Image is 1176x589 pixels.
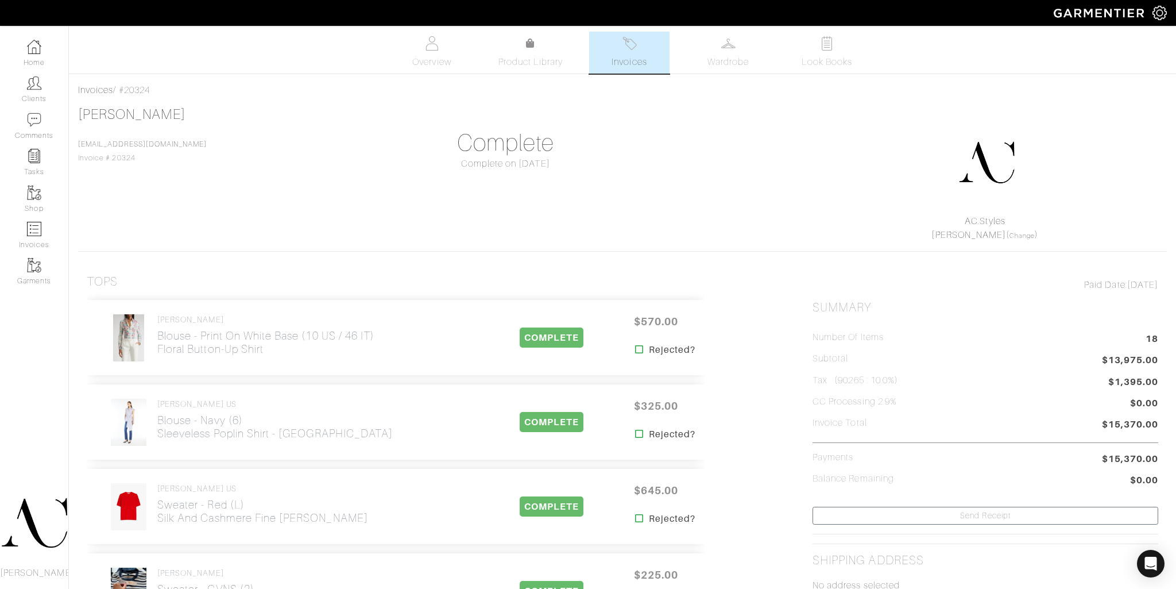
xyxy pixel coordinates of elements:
span: Paid Date: [1084,280,1127,290]
span: Wardrobe [707,55,749,69]
h5: Tax (90265 : 10.0%) [813,375,898,386]
span: $13,975.00 [1102,353,1159,369]
h5: Subtotal [813,353,848,364]
img: todo-9ac3debb85659649dc8f770b8b6100bb5dab4b48dedcbae339e5042a72dfd3cc.svg [820,36,834,51]
span: Look Books [802,55,853,69]
div: Complete on [DATE] [332,157,678,171]
img: gear-icon-white-bd11855cb880d31180b6d7d6211b90ccbf57a29d726f0c71d8c61bd08dd39cc2.png [1152,6,1167,20]
img: comment-icon-a0a6a9ef722e966f86d9cbdc48e553b5cf19dbc54f86b18d962a5391bc8f6eb6.png [27,113,41,127]
h5: Payments [813,452,853,463]
a: Invoices [78,85,113,95]
img: DupYt8CPKc6sZyAt3svX5Z74.png [958,134,1015,191]
a: [PERSON_NAME] Blouse - Print On White Base (10 US / 46 IT)Floral Button-Up Shirt [157,315,374,356]
img: FSW5YFimS4rtvC8QxmPXJP2o [113,314,145,362]
h2: Sweater - Red (L) Silk and cashmere fine [PERSON_NAME] [157,498,368,525]
a: Wardrobe [688,32,768,74]
span: $15,370.00 [1102,452,1159,466]
strong: Rejected? [649,428,695,441]
span: $0.00 [1130,396,1158,412]
a: AC.Styles [965,216,1005,226]
div: Open Intercom Messenger [1137,550,1165,578]
span: $325.00 [621,394,690,418]
img: garments-icon-b7da505a4dc4fd61783c78ac3ca0ef83fa9d6f193b1c9dc38574b1d14d53ca28.png [27,186,41,200]
h2: Summary [813,301,1158,315]
h2: Shipping Address [813,553,924,568]
img: garmentier-logo-header-white-b43fb05a5012e4ada735d5af1a66efaba907eab6374d6393d1fbf88cb4ef424d.png [1048,3,1152,23]
h4: [PERSON_NAME] [157,568,254,578]
img: Xs84sGdqjybrbbwNqWfuroe7 [110,398,147,446]
span: Invoice # 20324 [78,140,207,162]
a: [PERSON_NAME] [931,230,1006,240]
h2: Blouse - Print On White Base (10 US / 46 IT) Floral Button-Up Shirt [157,329,374,356]
span: 18 [1146,332,1158,348]
a: Look Books [787,32,867,74]
img: orders-icon-0abe47150d42831381b5fb84f609e132dff9fe21cb692f30cb5eec754e2cba89.png [27,222,41,236]
h4: [PERSON_NAME] US [157,484,368,494]
a: Send Receipt [813,507,1158,525]
span: $225.00 [621,563,690,587]
a: Overview [392,32,472,74]
a: [PERSON_NAME] US Sweater - Red (L)Silk and cashmere fine [PERSON_NAME] [157,484,368,525]
span: $570.00 [621,309,690,334]
span: $1,395.00 [1108,375,1158,389]
h1: Complete [332,129,678,157]
span: $0.00 [1130,473,1158,489]
a: Change [1009,232,1035,239]
img: garments-icon-b7da505a4dc4fd61783c78ac3ca0ef83fa9d6f193b1c9dc38574b1d14d53ca28.png [27,258,41,272]
a: Invoices [589,32,670,74]
span: COMPLETE [520,496,583,517]
strong: Rejected? [649,512,695,526]
span: COMPLETE [520,328,583,348]
img: clients-icon-6bae9207a08558b7cb47a8932f037763ab4055f8c8b6bfacd5dc20c3e0201464.png [27,76,41,90]
h3: Tops [87,275,118,289]
a: Product Library [490,37,571,69]
span: $15,370.00 [1102,418,1159,433]
div: / #20324 [78,83,1167,97]
span: COMPLETE [520,412,583,432]
img: reminder-icon-8004d30b9f0a5d33ae49ab947aed9ed385cf756f9e5892f1edd6e32f2345188e.png [27,149,41,163]
span: $645.00 [621,478,690,503]
strong: Rejected? [649,343,695,357]
img: dashboard-icon-dbcd8f5a0b271acd01030246c82b418ddd0df26cd7fceb0bd07c9910d44c42f6.png [27,40,41,54]
img: orders-27d20c2124de7fd6de4e0e44c1d41de31381a507db9b33961299e4e07d508b8c.svg [622,36,637,51]
div: ( ) [817,214,1153,242]
h5: Balance Remaining [813,473,894,484]
img: basicinfo-40fd8af6dae0f16599ec9e87c0ef1c0a1fdea2edbe929e3d69a839185d80c458.svg [425,36,439,51]
a: [PERSON_NAME] US Blouse - Navy (6)Sleeveless poplin shirt - [GEOGRAPHIC_DATA] [157,399,393,440]
span: Invoices [612,55,647,69]
img: 62D4E4mvyNFZdPW4RLsRqr4R [110,483,147,531]
a: [PERSON_NAME] [78,107,185,122]
h2: Blouse - Navy (6) Sleeveless poplin shirt - [GEOGRAPHIC_DATA] [157,414,393,440]
span: Product Library [498,55,563,69]
div: [DATE] [813,278,1158,292]
h5: Number of Items [813,332,884,343]
h4: [PERSON_NAME] US [157,399,393,409]
h5: Invoice Total [813,418,867,429]
span: Overview [412,55,451,69]
img: wardrobe-487a4870c1b7c33e795ec22d11cfc2ed9d08956e64fb3008fe2437562e282088.svg [721,36,736,51]
h4: [PERSON_NAME] [157,315,374,325]
h5: CC Processing 2.9% [813,396,897,407]
a: [EMAIL_ADDRESS][DOMAIN_NAME] [78,140,207,148]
